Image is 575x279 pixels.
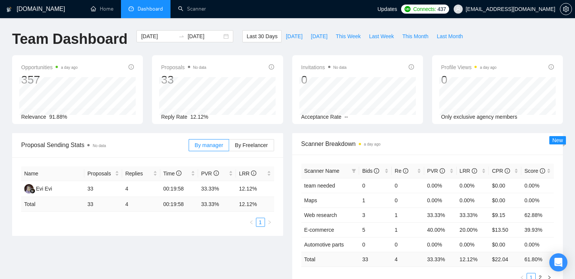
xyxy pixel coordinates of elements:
[524,168,545,174] span: Score
[560,6,572,12] a: setting
[84,166,122,181] th: Proposals
[480,65,496,70] time: a day ago
[304,183,335,189] a: team needed
[191,114,208,120] span: 12.12%
[141,32,175,40] input: Start date
[457,193,489,208] td: 0.00%
[87,169,113,178] span: Proposals
[198,197,236,212] td: 33.33 %
[304,227,334,233] a: E-commerce
[424,222,457,237] td: 40.00%
[560,3,572,15] button: setting
[178,6,206,12] a: searchScanner
[424,208,457,222] td: 33.33%
[437,32,463,40] span: Last Month
[236,181,274,197] td: 12.12%
[403,168,408,174] span: info-circle
[521,193,554,208] td: 0.00%
[333,65,347,70] span: No data
[405,6,411,12] img: upwork-logo.png
[540,168,545,174] span: info-circle
[362,168,379,174] span: Bids
[282,30,307,42] button: [DATE]
[301,73,347,87] div: 0
[247,218,256,227] li: Previous Page
[176,170,181,176] span: info-circle
[392,193,424,208] td: 0
[21,166,84,181] th: Name
[188,32,222,40] input: End date
[122,197,160,212] td: 4
[265,218,274,227] li: Next Page
[286,32,302,40] span: [DATE]
[301,139,554,149] span: Scanner Breakdown
[492,168,510,174] span: CPR
[457,237,489,252] td: 0.00%
[344,114,348,120] span: --
[265,218,274,227] button: right
[441,73,497,87] div: 0
[246,32,277,40] span: Last 30 Days
[409,64,414,70] span: info-circle
[460,168,477,174] span: LRR
[21,140,189,150] span: Proposal Sending Stats
[332,30,365,42] button: This Week
[489,222,521,237] td: $13.50
[24,185,52,191] a: EEEvi Evi
[160,197,198,212] td: 00:19:58
[247,218,256,227] button: left
[161,73,206,87] div: 33
[160,181,198,197] td: 00:19:58
[30,188,35,194] img: gigradar-bm.png
[365,30,398,42] button: Last Week
[93,144,106,148] span: No data
[267,220,272,225] span: right
[239,170,256,177] span: LRR
[402,32,428,40] span: This Month
[269,64,274,70] span: info-circle
[122,166,160,181] th: Replies
[236,197,274,212] td: 12.12 %
[521,237,554,252] td: 0.00%
[392,237,424,252] td: 0
[392,208,424,222] td: 1
[12,30,127,48] h1: Team Dashboard
[374,168,379,174] span: info-circle
[24,184,34,194] img: EE
[36,184,52,193] div: Evi Evi
[129,6,134,11] span: dashboard
[256,218,265,227] li: 1
[398,30,432,42] button: This Month
[424,237,457,252] td: 0.00%
[432,30,467,42] button: Last Month
[198,181,236,197] td: 33.33%
[161,114,187,120] span: Reply Rate
[304,168,339,174] span: Scanner Name
[21,63,77,72] span: Opportunities
[521,208,554,222] td: 62.88%
[21,73,77,87] div: 357
[424,178,457,193] td: 0.00%
[359,252,392,267] td: 33
[489,237,521,252] td: $0.00
[489,178,521,193] td: $0.00
[214,170,219,176] span: info-circle
[359,178,392,193] td: 0
[549,64,554,70] span: info-circle
[457,252,489,267] td: 12.12 %
[521,178,554,193] td: 0.00%
[301,63,347,72] span: Invitations
[552,137,563,143] span: New
[457,222,489,237] td: 20.00%
[424,252,457,267] td: 33.33 %
[364,142,381,146] time: a day ago
[395,168,408,174] span: Re
[301,252,360,267] td: Total
[457,208,489,222] td: 33.33%
[359,208,392,222] td: 3
[235,142,268,148] span: By Freelancer
[359,193,392,208] td: 1
[21,197,84,212] td: Total
[437,5,446,13] span: 437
